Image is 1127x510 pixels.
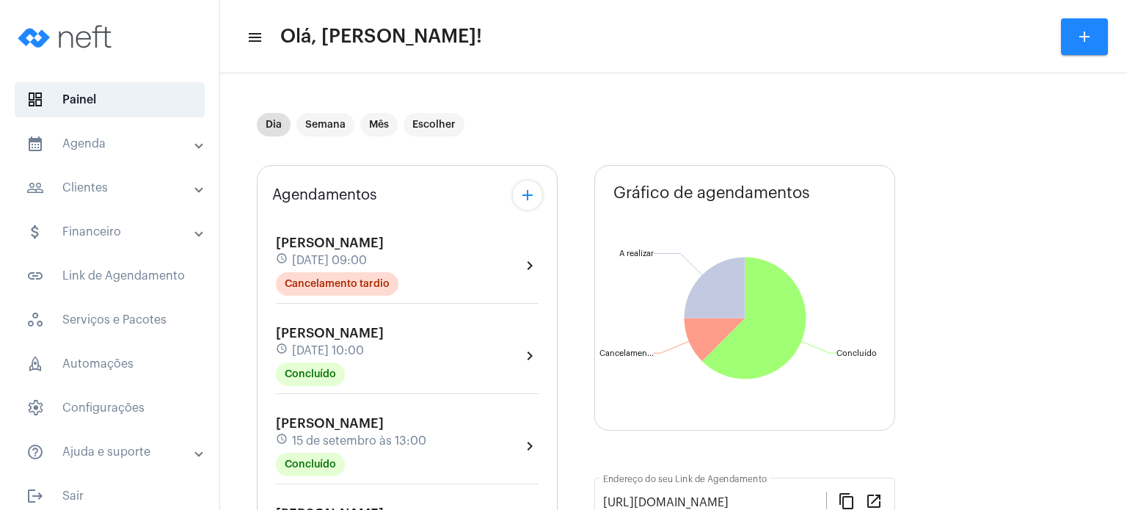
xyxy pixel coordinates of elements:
mat-icon: open_in_new [865,492,883,509]
span: Painel [15,82,205,117]
span: sidenav icon [26,311,44,329]
mat-chip: Dia [257,113,291,136]
img: logo-neft-novo-2.png [12,7,122,66]
span: Automações [15,346,205,382]
mat-icon: sidenav icon [26,487,44,505]
mat-panel-title: Clientes [26,179,196,197]
mat-icon: sidenav icon [247,29,261,46]
span: Configurações [15,390,205,426]
mat-chip: Semana [296,113,354,136]
text: A realizar [619,249,654,258]
mat-expansion-panel-header: sidenav iconAjuda e suporte [9,434,219,470]
span: [DATE] 10:00 [292,344,364,357]
mat-chip: Cancelamento tardio [276,272,398,296]
span: sidenav icon [26,355,44,373]
mat-chip: Mês [360,113,398,136]
span: [PERSON_NAME] [276,327,384,340]
span: sidenav icon [26,91,44,109]
mat-icon: schedule [276,252,289,269]
span: [PERSON_NAME] [276,417,384,430]
mat-expansion-panel-header: sidenav iconFinanceiro [9,214,219,249]
span: Link de Agendamento [15,258,205,294]
mat-icon: content_copy [838,492,856,509]
text: Cancelamen... [599,349,654,357]
span: Agendamentos [272,187,377,203]
mat-icon: sidenav icon [26,267,44,285]
mat-chip: Concluído [276,363,345,386]
mat-icon: chevron_right [521,257,539,274]
span: [DATE] 09:00 [292,254,367,267]
mat-panel-title: Financeiro [26,223,196,241]
mat-icon: chevron_right [521,437,539,455]
mat-icon: add [519,186,536,204]
mat-chip: Escolher [404,113,464,136]
mat-icon: add [1076,28,1093,45]
text: Concluído [836,349,877,357]
mat-expansion-panel-header: sidenav iconAgenda [9,126,219,161]
mat-icon: sidenav icon [26,179,44,197]
mat-icon: sidenav icon [26,443,44,461]
mat-icon: sidenav icon [26,135,44,153]
mat-chip: Concluído [276,453,345,476]
mat-expansion-panel-header: sidenav iconClientes [9,170,219,205]
span: Serviços e Pacotes [15,302,205,338]
mat-icon: chevron_right [521,347,539,365]
mat-panel-title: Ajuda e suporte [26,443,196,461]
input: Link [603,496,826,509]
span: [PERSON_NAME] [276,236,384,249]
span: 15 de setembro às 13:00 [292,434,426,448]
mat-icon: schedule [276,433,289,449]
mat-icon: sidenav icon [26,223,44,241]
mat-panel-title: Agenda [26,135,196,153]
span: sidenav icon [26,399,44,417]
span: Gráfico de agendamentos [613,184,810,202]
span: Olá, [PERSON_NAME]! [280,25,482,48]
mat-icon: schedule [276,343,289,359]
